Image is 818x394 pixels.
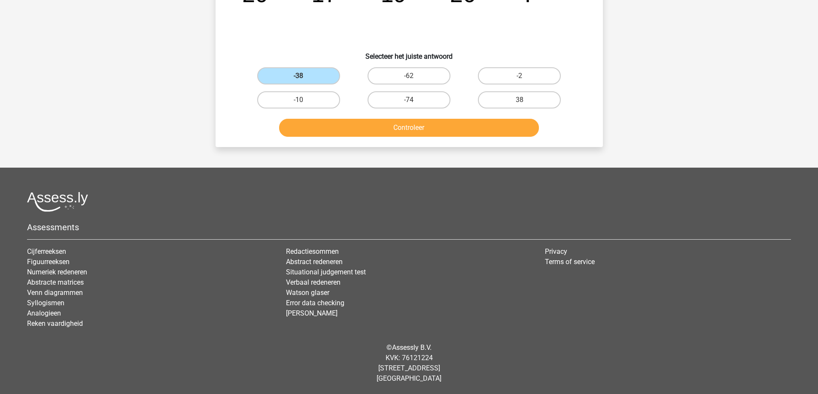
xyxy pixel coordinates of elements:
a: Abstract redeneren [286,258,343,266]
h6: Selecteer het juiste antwoord [229,45,589,60]
label: -2 [478,67,561,84]
a: Assessly B.V. [392,343,432,352]
a: Figuurreeksen [27,258,70,266]
a: Analogieen [27,309,61,317]
a: Abstracte matrices [27,278,84,286]
h5: Assessments [27,222,791,232]
label: -74 [368,91,450,108]
a: Situational judgement test [286,268,366,276]
a: Reken vaardigheid [27,319,83,328]
a: Syllogismen [27,299,64,307]
a: Venn diagrammen [27,289,83,297]
a: Verbaal redeneren [286,278,341,286]
a: Watson glaser [286,289,329,297]
label: -62 [368,67,450,84]
img: Assessly logo [27,192,88,212]
a: Cijferreeksen [27,247,66,256]
a: Redactiesommen [286,247,339,256]
a: [PERSON_NAME] [286,309,338,317]
label: -38 [257,67,340,84]
div: © KVK: 76121224 [STREET_ADDRESS] [GEOGRAPHIC_DATA] [21,336,797,391]
label: -10 [257,91,340,108]
label: 38 [478,91,561,108]
a: Numeriek redeneren [27,268,87,276]
a: Privacy [545,247,567,256]
a: Terms of service [545,258,595,266]
a: Error data checking [286,299,344,307]
button: Controleer [279,119,539,137]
